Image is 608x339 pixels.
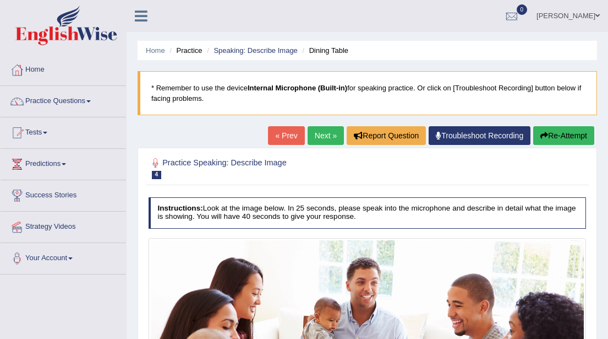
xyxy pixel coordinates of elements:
[308,126,344,145] a: Next »
[347,126,426,145] button: Report Question
[167,45,202,56] li: Practice
[149,156,420,179] h2: Practice Speaking: Describe Image
[299,45,348,56] li: Dining Table
[533,126,594,145] button: Re-Attempt
[248,84,347,92] b: Internal Microphone (Built-in)
[517,4,528,15] span: 0
[1,212,126,239] a: Strategy Videos
[1,180,126,208] a: Success Stories
[1,149,126,176] a: Predictions
[157,204,202,212] b: Instructions:
[152,171,162,179] span: 4
[1,117,126,145] a: Tests
[146,46,165,55] a: Home
[1,86,126,114] a: Practice Questions
[213,46,297,55] a: Speaking: Describe Image
[1,243,126,271] a: Your Account
[268,126,304,145] a: « Prev
[429,126,530,145] a: Troubleshoot Recording
[149,197,587,229] h4: Look at the image below. In 25 seconds, please speak into the microphone and describe in detail w...
[138,71,597,115] blockquote: * Remember to use the device for speaking practice. Or click on [Troubleshoot Recording] button b...
[1,55,126,82] a: Home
